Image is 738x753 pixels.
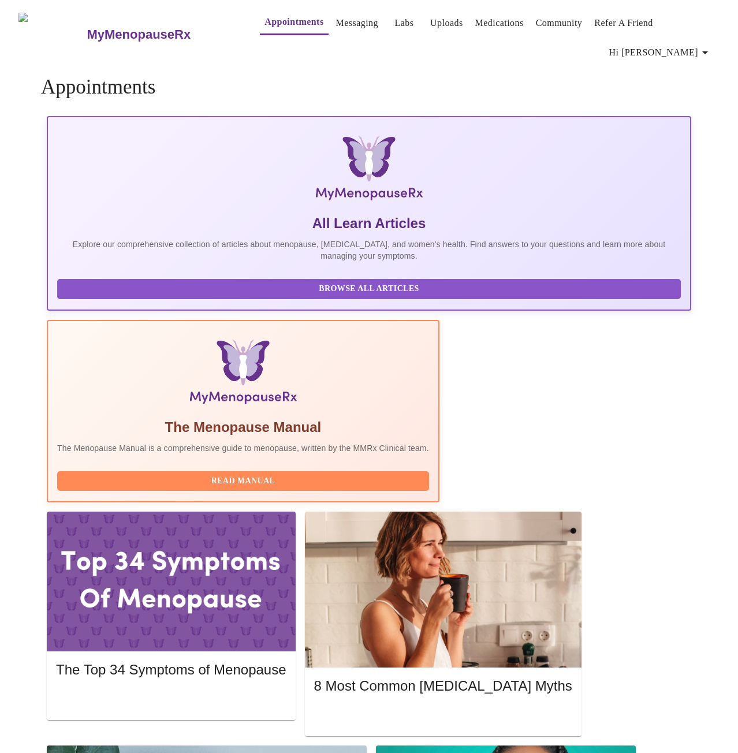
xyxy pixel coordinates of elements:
[85,14,237,55] a: MyMenopauseRx
[57,238,681,262] p: Explore our comprehensive collection of articles about menopause, [MEDICAL_DATA], and women's hea...
[56,690,286,710] button: Read More
[116,340,370,409] img: Menopause Manual
[68,693,274,707] span: Read More
[314,677,572,695] h5: 8 Most Common [MEDICAL_DATA] Myths
[331,12,383,35] button: Messaging
[41,76,697,99] h4: Appointments
[56,661,286,679] h5: The Top 34 Symptoms of Menopause
[57,214,681,233] h5: All Learn Articles
[395,15,414,31] a: Labs
[536,15,583,31] a: Community
[430,15,463,31] a: Uploads
[56,694,289,704] a: Read More
[605,41,717,64] button: Hi [PERSON_NAME]
[57,471,429,491] button: Read Manual
[260,10,328,35] button: Appointments
[57,279,681,299] button: Browse All Articles
[57,475,432,485] a: Read Manual
[326,709,561,723] span: Read More
[594,15,653,31] a: Refer a Friend
[87,27,191,42] h3: MyMenopauseRx
[590,12,658,35] button: Refer a Friend
[314,710,575,720] a: Read More
[609,44,712,61] span: Hi [PERSON_NAME]
[154,136,584,205] img: MyMenopauseRx Logo
[426,12,468,35] button: Uploads
[531,12,587,35] button: Community
[471,12,528,35] button: Medications
[314,706,572,726] button: Read More
[57,283,684,293] a: Browse All Articles
[18,13,85,56] img: MyMenopauseRx Logo
[69,282,669,296] span: Browse All Articles
[475,15,524,31] a: Medications
[264,14,323,30] a: Appointments
[57,442,429,454] p: The Menopause Manual is a comprehensive guide to menopause, written by the MMRx Clinical team.
[57,418,429,437] h5: The Menopause Manual
[386,12,423,35] button: Labs
[336,15,378,31] a: Messaging
[69,474,418,489] span: Read Manual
